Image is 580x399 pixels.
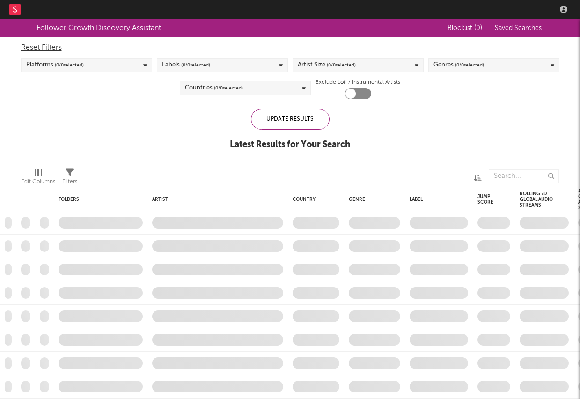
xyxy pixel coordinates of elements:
[495,25,543,31] span: Saved Searches
[327,59,356,71] span: ( 0 / 0 selected)
[37,22,161,34] div: Follower Growth Discovery Assistant
[474,25,482,31] span: ( 0 )
[448,25,482,31] span: Blocklist
[349,197,396,202] div: Genre
[21,42,559,53] div: Reset Filters
[152,197,279,202] div: Artist
[162,59,210,71] div: Labels
[316,77,400,88] label: Exclude Lofi / Instrumental Artists
[520,191,555,208] div: Rolling 7D Global Audio Streams
[62,164,77,192] div: Filters
[455,59,484,71] span: ( 0 / 0 selected)
[214,82,243,94] span: ( 0 / 0 selected)
[26,59,84,71] div: Platforms
[230,139,350,150] div: Latest Results for Your Search
[55,59,84,71] span: ( 0 / 0 selected)
[185,82,243,94] div: Countries
[433,59,484,71] div: Genres
[251,109,330,130] div: Update Results
[477,194,496,205] div: Jump Score
[492,24,543,32] button: Saved Searches
[181,59,210,71] span: ( 0 / 0 selected)
[298,59,356,71] div: Artist Size
[62,176,77,187] div: Filters
[489,169,559,183] input: Search...
[410,197,463,202] div: Label
[21,176,55,187] div: Edit Columns
[21,164,55,192] div: Edit Columns
[293,197,335,202] div: Country
[59,197,129,202] div: Folders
